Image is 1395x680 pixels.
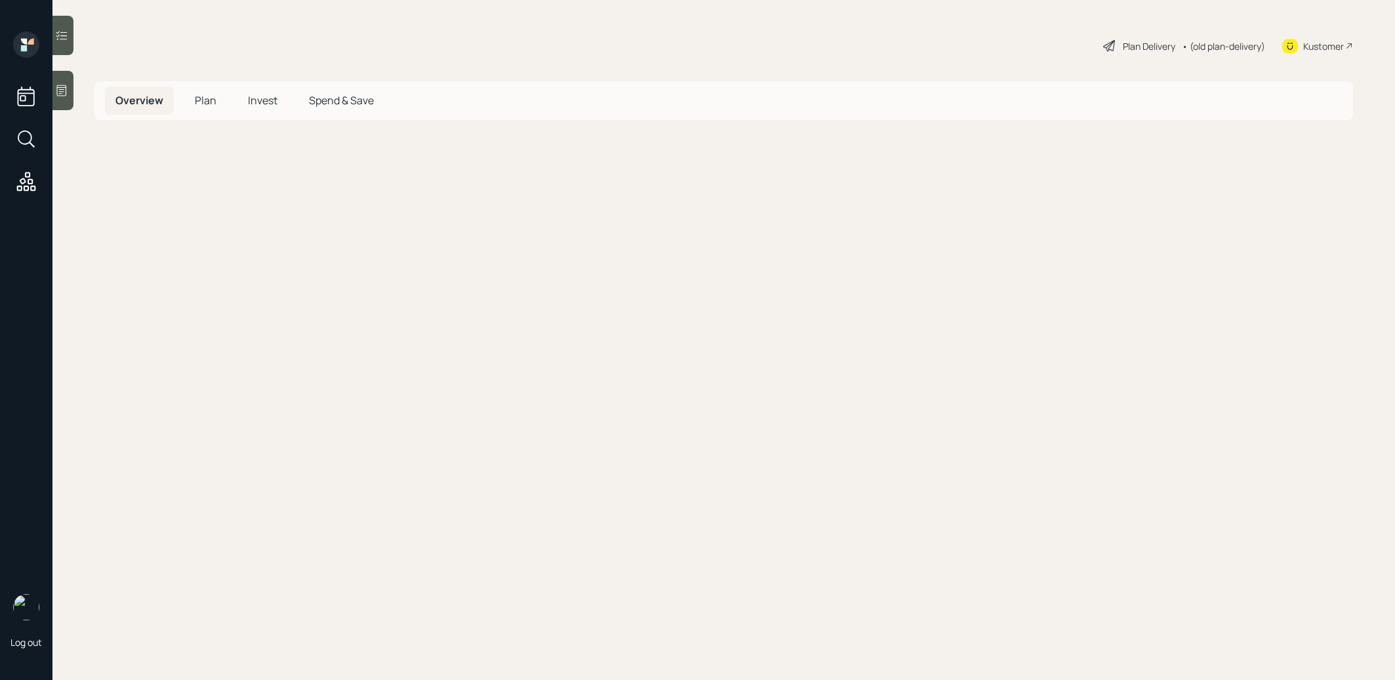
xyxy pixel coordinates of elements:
[1303,39,1344,53] div: Kustomer
[10,636,42,649] div: Log out
[309,93,374,108] span: Spend & Save
[248,93,277,108] span: Invest
[1182,39,1265,53] div: • (old plan-delivery)
[115,93,163,108] span: Overview
[195,93,216,108] span: Plan
[1123,39,1175,53] div: Plan Delivery
[13,594,39,620] img: treva-nostdahl-headshot.png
